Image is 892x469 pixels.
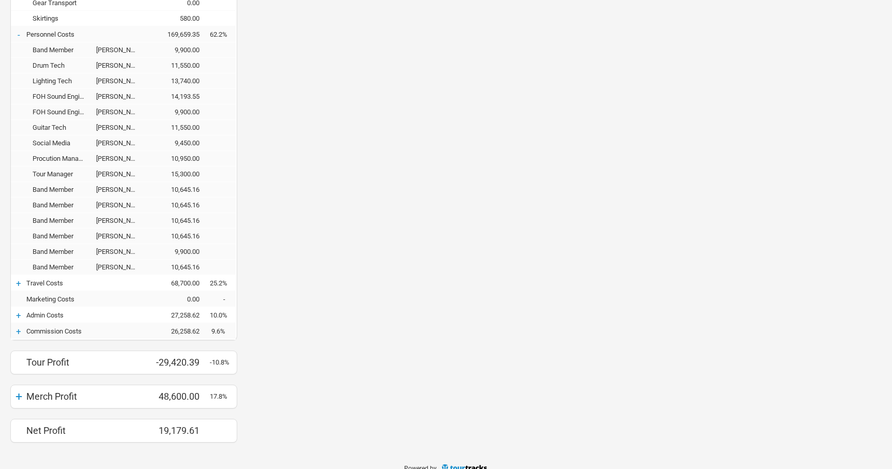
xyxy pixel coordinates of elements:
div: 9,450.00 [148,139,210,147]
div: FOH Sound Engineer [26,93,96,100]
div: 10,950.00 [148,155,210,162]
div: Rafael Fella [96,232,148,240]
div: 10,645.16 [148,217,210,224]
div: Janne [96,155,148,162]
div: Personnel Costs [26,31,148,38]
div: - [11,29,26,40]
div: 10,645.16 [148,201,210,209]
div: Drum Tech [26,62,96,69]
div: Band Member [26,46,96,54]
div: Band Member [26,232,96,240]
div: 11,550.00 [148,62,210,69]
div: + [11,326,26,337]
div: Band Member [26,217,96,224]
div: 169,659.35 [148,31,210,38]
div: 11,550.00 [148,124,210,131]
div: 17.8% [210,392,236,400]
div: 9.6% [210,327,236,335]
div: Fabienne Erni [96,217,148,224]
div: 580.00 [148,14,210,22]
div: Skirtings [26,14,148,22]
div: 10,645.16 [148,263,210,271]
div: Band Member [26,248,96,255]
div: Guitar Tech [26,124,96,131]
div: 19,179.61 [148,425,210,436]
div: Admin Costs [26,311,148,319]
div: Net Profit [26,425,148,436]
div: Lea-Sophie Fischer [96,248,148,255]
div: Tour Manager [26,170,96,178]
div: Jann Hillrichs [96,62,148,69]
div: Travel Costs [26,279,148,287]
div: Marc Frigg [96,124,148,131]
div: Marketing Costs [26,295,148,303]
div: Procution Management [26,155,96,162]
div: 48,600.00 [148,391,210,402]
div: Natalia Nazarova [96,170,148,178]
div: -29,420.39 [148,357,210,368]
div: Commission Costs [26,327,148,335]
div: 10,645.16 [148,186,210,193]
div: + [11,389,26,404]
div: Band Member [26,186,96,193]
div: Manuel / Bea [96,139,148,147]
div: Jonas Wolf [96,263,148,271]
div: FOH Sound Engineer [26,108,96,116]
div: Sven Gerber [96,93,148,100]
div: Nils Fischer [96,46,148,54]
div: 10.0% [210,311,236,319]
div: Tour Profit [26,357,148,368]
div: Band Member [26,201,96,209]
div: Tim Weber [96,77,148,85]
div: 25.2% [210,279,236,287]
div: Social Media [26,139,96,147]
div: Merch Profit [26,391,148,402]
div: 15,300.00 [148,170,210,178]
div: 14,193.55 [148,93,210,100]
div: + [11,310,26,321]
div: 9,900.00 [148,46,210,54]
div: Alain Ackermann [96,201,148,209]
div: 0.00 [148,295,210,303]
div: 26,258.62 [148,327,210,335]
div: - [210,295,236,303]
div: Band Member [26,263,96,271]
div: 68,700.00 [148,279,210,287]
div: 9,900.00 [148,108,210,116]
div: Kay Brem [96,186,148,193]
div: 10,645.16 [148,232,210,240]
div: + [11,278,26,289]
div: 9,900.00 [148,248,210,255]
div: 62.2% [210,31,236,38]
div: Anton Dobrovolskiy [96,108,148,116]
div: 13,740.00 [148,77,210,85]
div: 27,258.62 [148,311,210,319]
div: -10.8% [210,358,236,366]
div: Lighting Tech [26,77,96,85]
